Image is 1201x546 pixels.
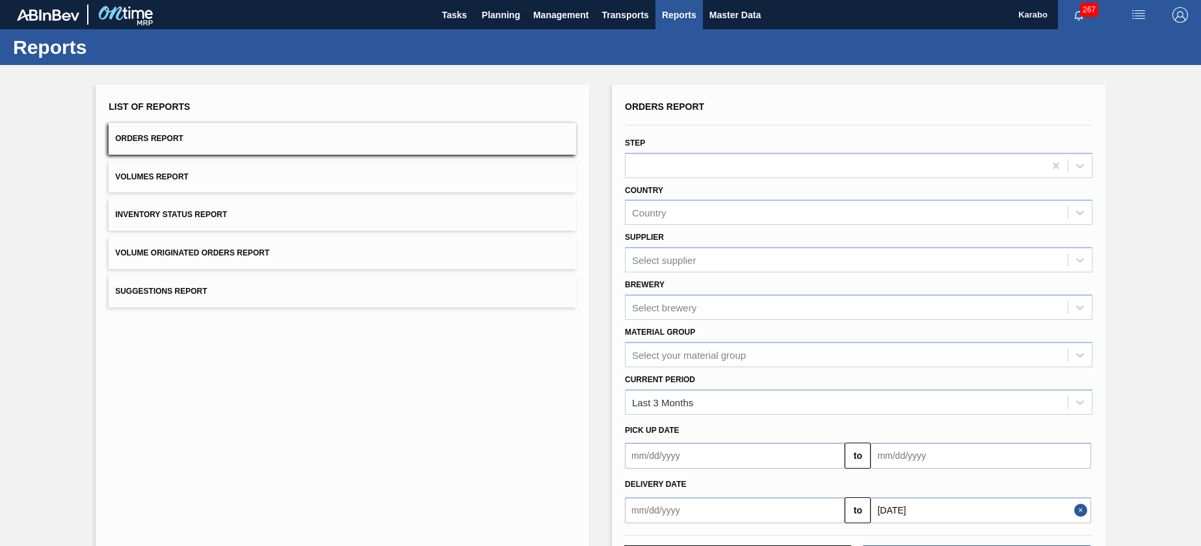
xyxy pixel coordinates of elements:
[845,497,871,523] button: to
[625,375,695,384] label: Current Period
[871,497,1090,523] input: mm/dd/yyyy
[1074,497,1091,523] button: Close
[115,134,183,143] span: Orders Report
[482,7,520,23] span: Planning
[632,349,746,360] div: Select your material group
[625,233,664,242] label: Supplier
[115,210,227,219] span: Inventory Status Report
[625,497,845,523] input: mm/dd/yyyy
[625,426,680,435] span: Pick up Date
[632,302,696,313] div: Select brewery
[845,443,871,469] button: to
[109,101,190,112] span: List of Reports
[109,199,576,231] button: Inventory Status Report
[632,255,696,266] div: Select supplier
[109,276,576,307] button: Suggestions Report
[1080,3,1098,17] span: 267
[632,207,666,218] div: Country
[109,123,576,155] button: Orders Report
[440,7,469,23] span: Tasks
[109,161,576,193] button: Volumes Report
[17,9,79,21] img: TNhmsLtSVTkK8tSr43FrP2fwEKptu5GPRR3wAAAABJRU5ErkJggg==
[1058,6,1100,24] button: Notifications
[625,480,686,489] span: Delivery Date
[13,40,244,55] h1: Reports
[533,7,589,23] span: Management
[625,101,704,112] span: Orders Report
[625,328,695,337] label: Material Group
[625,186,663,195] label: Country
[632,396,693,408] div: Last 3 Months
[115,248,269,257] span: Volume Originated Orders Report
[871,443,1090,469] input: mm/dd/yyyy
[1172,7,1188,23] img: Logout
[625,138,645,148] label: Step
[625,280,665,289] label: Brewery
[625,443,845,469] input: mm/dd/yyyy
[115,287,207,296] span: Suggestions Report
[1131,7,1146,23] img: userActions
[115,172,189,181] span: Volumes Report
[662,7,696,23] span: Reports
[109,237,576,269] button: Volume Originated Orders Report
[602,7,649,23] span: Transports
[709,7,761,23] span: Master Data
